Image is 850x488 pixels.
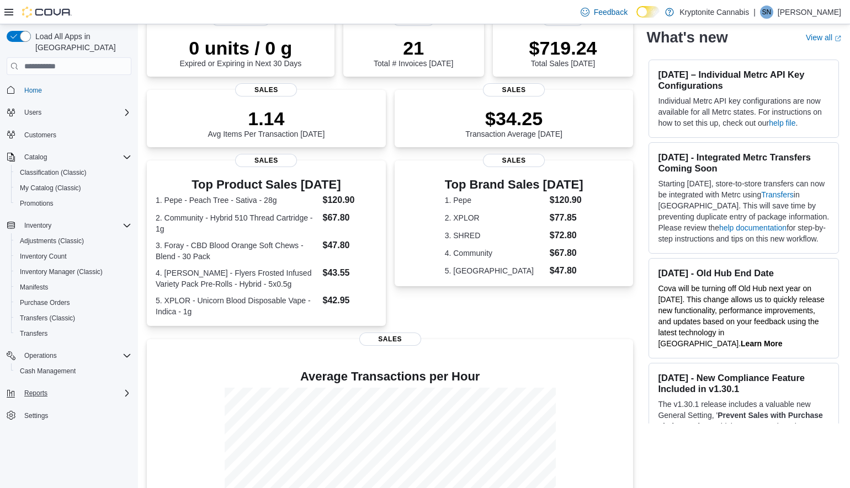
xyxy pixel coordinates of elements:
[658,95,830,128] p: Individual Metrc API key configurations are now available for all Metrc states. For instructions ...
[179,37,301,59] p: 0 units / 0 g
[658,411,822,431] strong: Prevent Sales with Purchase Limit Warning
[15,327,52,340] a: Transfers
[658,372,830,394] h3: [DATE] - New Compliance Feature Included in v1.30.1
[2,105,136,120] button: Users
[550,246,583,260] dd: $67.80
[11,264,136,280] button: Inventory Manager (Classic)
[156,212,318,234] dt: 2. Community - Hybrid 510 Thread Cartridge - 1g
[156,370,624,383] h4: Average Transactions per Hour
[24,351,57,360] span: Operations
[636,6,660,18] input: Dark Mode
[760,6,773,19] div: Suki Nilsan
[769,119,795,127] a: help file
[2,218,136,233] button: Inventory
[483,83,545,96] span: Sales
[20,367,76,376] span: Cash Management
[24,411,48,420] span: Settings
[445,212,545,223] dt: 2. XPLOR
[658,267,830,278] h3: [DATE] - Old Hub End Date
[835,35,841,41] svg: External link
[20,409,131,422] span: Settings
[15,166,91,179] a: Classification (Classic)
[323,211,377,224] dd: $67.80
[20,151,51,164] button: Catalog
[22,7,72,18] img: Cova
[11,310,136,326] button: Transfers (Classic)
[156,240,318,262] dt: 3. Foray - CBD Blood Orange Soft Chews - Blend - 30 Pack
[208,108,325,130] p: 1.14
[20,219,131,232] span: Inventory
[465,108,562,130] p: $34.25
[806,33,841,42] a: View allExternal link
[15,166,131,179] span: Classification (Classic)
[658,178,830,244] p: Starting [DATE], store-to-store transfers can now be integrated with Metrc using in [GEOGRAPHIC_D...
[20,298,70,307] span: Purchase Orders
[445,230,545,241] dt: 3. SHRED
[11,165,136,180] button: Classification (Classic)
[15,281,52,294] a: Manifests
[445,265,545,276] dt: 5. [GEOGRAPHIC_DATA]
[15,197,131,210] span: Promotions
[445,195,545,206] dt: 1. Pepe
[15,250,71,263] a: Inventory Count
[15,296,131,309] span: Purchase Orders
[20,409,52,422] a: Settings
[658,69,830,91] h3: [DATE] – Individual Metrc API Key Configurations
[235,154,297,167] span: Sales
[15,234,131,248] span: Adjustments (Classic)
[156,178,377,191] h3: Top Product Sales [DATE]
[761,190,794,199] a: Transfers
[679,6,749,19] p: Kryptonite Cannabis
[550,264,583,277] dd: $47.80
[646,29,727,46] h2: What's new
[11,249,136,264] button: Inventory Count
[576,1,632,23] a: Feedback
[24,86,42,95] span: Home
[15,250,131,263] span: Inventory Count
[7,77,131,452] nav: Complex example
[156,195,318,206] dt: 1. Pepe - Peach Tree - Sativa - 28g
[24,131,56,140] span: Customers
[2,82,136,98] button: Home
[20,314,75,323] span: Transfers (Classic)
[208,108,325,138] div: Avg Items Per Transaction [DATE]
[11,196,136,211] button: Promotions
[15,181,86,195] a: My Catalog (Classic)
[374,37,453,68] div: Total # Invoices [DATE]
[24,389,47,398] span: Reports
[20,252,67,261] span: Inventory Count
[20,349,131,362] span: Operations
[235,83,297,96] span: Sales
[762,6,772,19] span: SN
[719,223,787,232] a: help documentation
[11,295,136,310] button: Purchase Orders
[15,312,131,325] span: Transfers (Classic)
[31,31,131,53] span: Load All Apps in [GEOGRAPHIC_DATA]
[179,37,301,68] div: Expired or Expiring in Next 30 Days
[11,363,136,379] button: Cash Management
[11,326,136,341] button: Transfers
[753,6,756,19] p: |
[445,178,583,191] h3: Top Brand Sales [DATE]
[20,349,61,362] button: Operations
[20,128,131,142] span: Customers
[156,267,318,289] dt: 4. [PERSON_NAME] - Flyers Frosted Infused Variety Pack Pre-Rolls - Hybrid - 5x0.5g
[15,265,107,278] a: Inventory Manager (Classic)
[20,83,131,96] span: Home
[550,229,583,242] dd: $72.80
[20,151,131,164] span: Catalog
[323,266,377,280] dd: $43.55
[20,84,46,97] a: Home
[2,348,136,363] button: Operations
[778,6,841,19] p: [PERSON_NAME]
[323,239,377,252] dd: $47.80
[156,295,318,317] dt: 5. XPLOR - Unicorn Blood Disposable Vape - Indica - 1g
[15,181,131,195] span: My Catalog (Classic)
[11,180,136,196] button: My Catalog (Classic)
[15,197,58,210] a: Promotions
[11,233,136,249] button: Adjustments (Classic)
[550,211,583,224] dd: $77.85
[20,199,54,208] span: Promotions
[15,265,131,278] span: Inventory Manager (Classic)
